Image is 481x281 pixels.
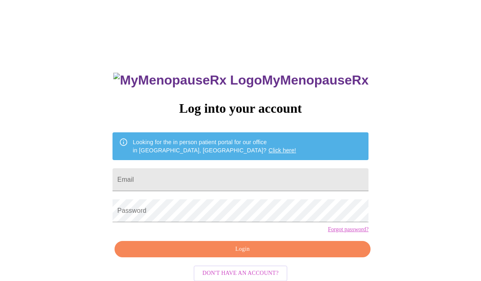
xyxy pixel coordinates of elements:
span: Login [124,244,361,254]
img: MyMenopauseRx Logo [113,73,262,88]
div: Looking for the in person patient portal for our office in [GEOGRAPHIC_DATA], [GEOGRAPHIC_DATA]? [133,135,296,158]
a: Forgot password? [328,226,368,233]
h3: Log into your account [113,101,368,116]
button: Login [115,241,371,258]
a: Don't have an account? [192,269,290,276]
a: Click here! [269,147,296,154]
h3: MyMenopauseRx [113,73,368,88]
span: Don't have an account? [203,268,279,279]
